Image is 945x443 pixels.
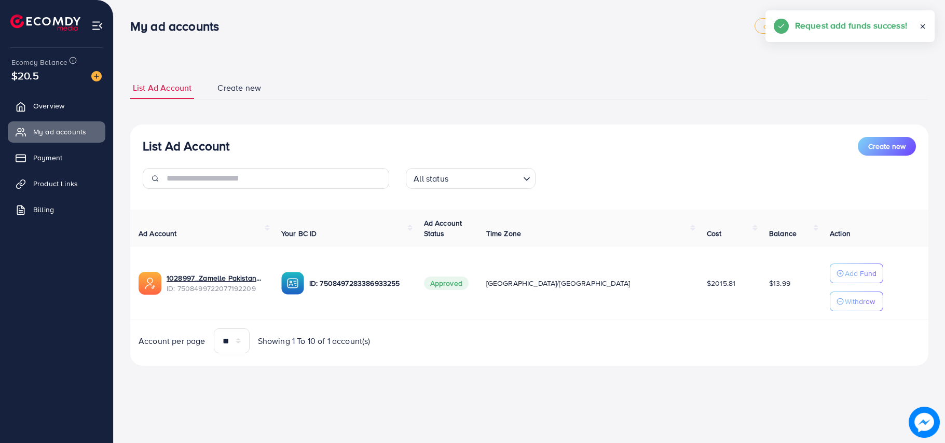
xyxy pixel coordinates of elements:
[139,228,177,239] span: Ad Account
[91,20,103,32] img: menu
[167,283,265,294] span: ID: 7508499722077192209
[167,273,265,283] a: 1028997_Zamelle Pakistan_1748208831279
[909,407,940,438] img: image
[830,228,851,239] span: Action
[33,101,64,111] span: Overview
[258,335,371,347] span: Showing 1 To 10 of 1 account(s)
[167,273,265,294] div: <span class='underline'>1028997_Zamelle Pakistan_1748208831279</span></br>7508499722077192209
[139,335,206,347] span: Account per page
[769,278,790,288] span: $13.99
[763,23,833,30] span: adreach_new_package
[8,173,105,194] a: Product Links
[707,228,722,239] span: Cost
[8,147,105,168] a: Payment
[217,82,261,94] span: Create new
[33,127,86,137] span: My ad accounts
[486,278,631,288] span: [GEOGRAPHIC_DATA]/[GEOGRAPHIC_DATA]
[33,153,62,163] span: Payment
[8,121,105,142] a: My ad accounts
[406,168,536,189] div: Search for option
[486,228,521,239] span: Time Zone
[10,15,80,31] img: logo
[412,171,450,186] span: All status
[33,178,78,189] span: Product Links
[91,71,102,81] img: image
[424,276,469,290] span: Approved
[133,82,191,94] span: List Ad Account
[281,272,304,295] img: ic-ba-acc.ded83a64.svg
[451,169,519,186] input: Search for option
[33,204,54,215] span: Billing
[11,68,39,83] span: $20.5
[858,137,916,156] button: Create new
[868,141,906,151] span: Create new
[830,264,883,283] button: Add Fund
[424,218,462,239] span: Ad Account Status
[845,295,875,308] p: Withdraw
[707,278,735,288] span: $2015.81
[769,228,797,239] span: Balance
[309,277,407,289] p: ID: 7508497283386933255
[281,228,317,239] span: Your BC ID
[139,272,161,295] img: ic-ads-acc.e4c84228.svg
[830,292,883,311] button: Withdraw
[8,95,105,116] a: Overview
[795,19,907,32] h5: Request add funds success!
[8,199,105,220] a: Billing
[845,267,876,280] p: Add Fund
[143,139,229,154] h3: List Ad Account
[11,57,67,67] span: Ecomdy Balance
[755,18,842,34] a: adreach_new_package
[130,19,227,34] h3: My ad accounts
